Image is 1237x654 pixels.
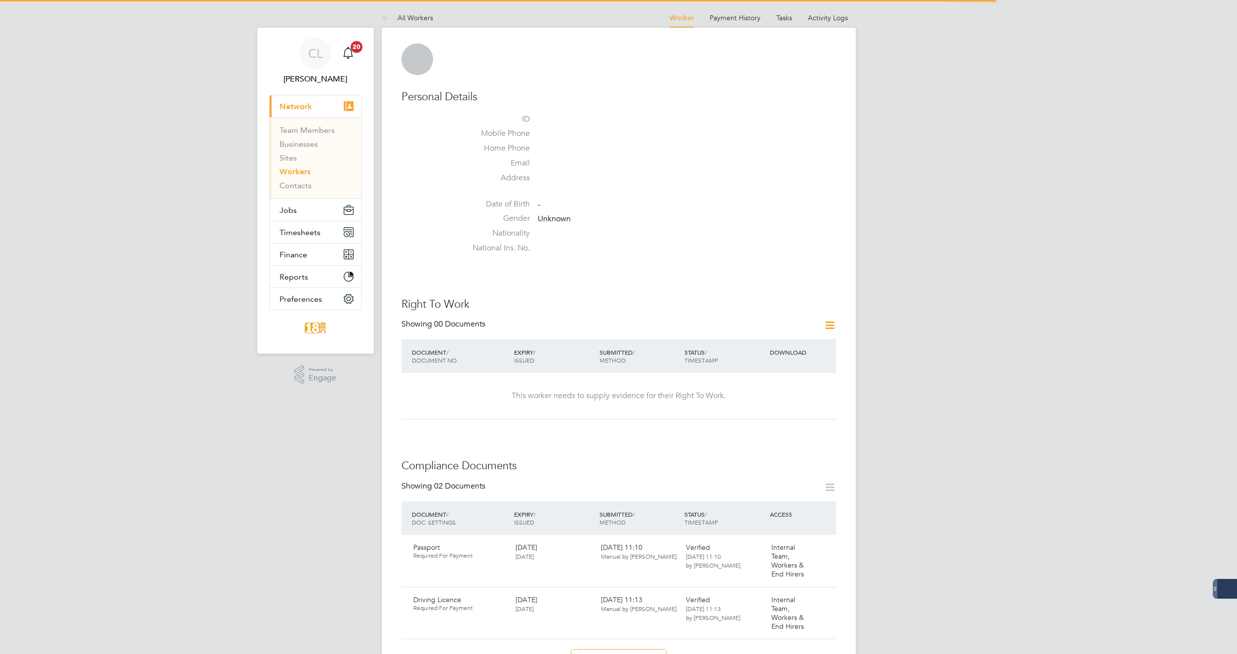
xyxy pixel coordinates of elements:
[771,595,804,631] span: Internal Team, Workers & End Hirers
[302,320,329,336] img: 18rec-logo-retina.png
[601,552,678,560] span: Manual by [PERSON_NAME].
[512,343,597,369] div: EXPIRY
[294,366,336,384] a: Powered byEngage
[308,47,322,60] span: CL
[269,38,362,85] a: CL[PERSON_NAME]
[633,348,635,356] span: /
[686,595,710,604] span: Verified
[461,243,530,253] label: National Ins. No.
[270,95,361,117] button: Network
[516,595,537,604] span: [DATE]
[413,595,461,604] span: Driving Licence
[411,391,826,401] div: This worker needs to supply evidence for their Right To Work.
[516,543,537,552] span: [DATE]
[401,297,836,312] h3: Right To Work
[461,213,530,224] label: Gender
[412,356,458,364] span: DOCUMENT NO.
[533,348,535,356] span: /
[279,125,335,135] a: Team Members
[514,518,534,526] span: ISSUED
[279,139,318,149] a: Businesses
[461,158,530,168] label: Email
[684,518,718,526] span: TIMESTAMP
[512,505,597,531] div: EXPIRY
[270,288,361,310] button: Preferences
[446,510,448,518] span: /
[599,356,626,364] span: METHOD
[516,605,534,613] span: [DATE]
[514,356,534,364] span: ISSUED
[686,552,742,569] span: [DATE] 11:10 by [PERSON_NAME].
[597,343,682,369] div: SUBMITTED
[257,28,374,354] nav: Main navigation
[776,13,792,22] a: Tasks
[599,518,626,526] span: METHOD
[601,605,678,613] span: Manual by [PERSON_NAME].
[409,505,512,531] div: DOCUMENT
[309,374,336,382] span: Engage
[538,214,571,224] span: Unknown
[270,221,361,243] button: Timesheets
[705,510,707,518] span: /
[538,200,540,209] span: -
[413,552,508,560] span: Required For Payment
[401,319,487,329] div: Showing
[808,13,848,22] a: Activity Logs
[670,14,694,22] a: Worker
[461,114,530,124] label: ID
[434,481,485,491] span: 02 Documents
[682,343,767,369] div: STATUS
[461,128,530,139] label: Mobile Phone
[767,343,836,361] div: DOWNLOAD
[461,228,530,239] label: Nationality
[279,181,312,190] a: Contacts
[401,481,487,491] div: Showing
[382,13,433,22] a: All Workers
[338,38,358,69] a: 20
[401,459,836,473] h3: Compliance Documents
[413,543,440,552] span: Passport
[270,266,361,287] button: Reports
[686,605,742,621] span: [DATE] 11:13 by [PERSON_NAME].
[270,244,361,265] button: Finance
[705,348,707,356] span: /
[409,343,512,369] div: DOCUMENT
[771,543,804,579] span: Internal Team, Workers & End Hirers
[270,117,361,199] div: Network
[461,143,530,154] label: Home Phone
[279,205,297,215] span: Jobs
[279,272,308,282] span: Reports
[601,543,678,561] span: [DATE] 11:10
[461,199,530,209] label: Date of Birth
[682,505,767,531] div: STATUS
[446,348,448,356] span: /
[279,250,307,259] span: Finance
[412,518,456,526] span: DOC. SETTINGS
[597,505,682,531] div: SUBMITTED
[270,199,361,221] button: Jobs
[434,319,485,329] span: 00 Documents
[686,543,710,552] span: Verified
[533,510,535,518] span: /
[309,366,336,374] span: Powered by
[351,41,362,53] span: 20
[461,173,530,183] label: Address
[279,167,311,176] a: Workers
[279,153,297,163] a: Sites
[767,505,836,523] div: ACCESS
[401,90,836,104] h3: Personal Details
[269,320,362,336] a: Go to home page
[279,294,322,304] span: Preferences
[710,13,760,22] a: Payment History
[279,102,312,111] span: Network
[601,595,678,613] span: [DATE] 11:13
[413,604,508,612] span: Required For Payment
[684,356,718,364] span: TIMESTAMP
[269,73,362,85] span: Carla Lamb
[516,552,534,560] span: [DATE]
[633,510,635,518] span: /
[279,228,320,237] span: Timesheets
